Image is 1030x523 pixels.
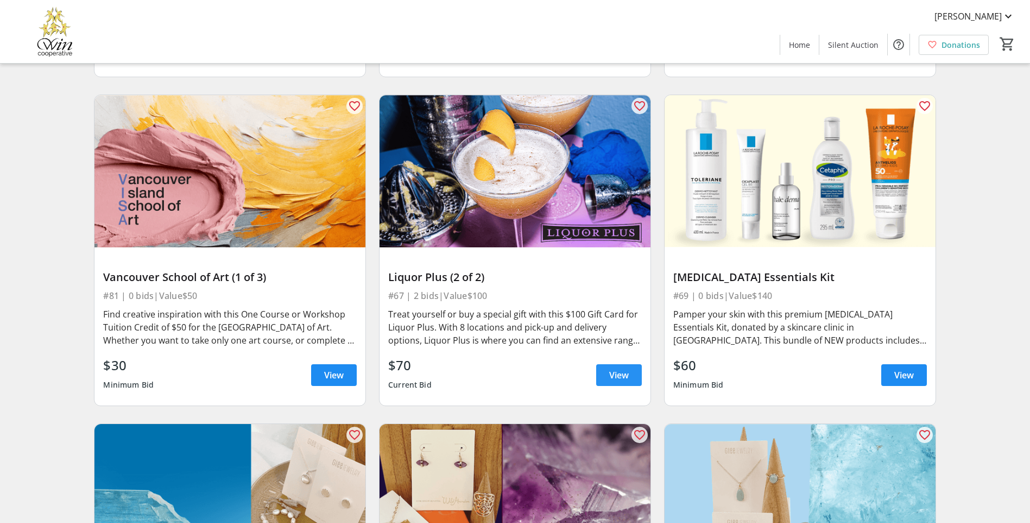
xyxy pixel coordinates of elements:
div: Current Bid [388,375,432,395]
div: Liquor Plus (2 of 2) [388,271,642,284]
div: $30 [103,356,154,375]
button: Help [888,34,909,55]
div: #67 | 2 bids | Value $100 [388,288,642,303]
mat-icon: favorite_outline [348,428,361,441]
div: #81 | 0 bids | Value $50 [103,288,357,303]
button: [PERSON_NAME] [926,8,1023,25]
a: View [881,364,927,386]
a: Donations [919,35,989,55]
span: View [324,369,344,382]
div: [MEDICAL_DATA] Essentials Kit [673,271,927,284]
div: Vancouver School of Art (1 of 3) [103,271,357,284]
div: Minimum Bid [103,375,154,395]
span: Home [789,39,810,51]
span: Donations [941,39,980,51]
div: #69 | 0 bids | Value $140 [673,288,927,303]
span: View [609,369,629,382]
span: View [894,369,914,382]
mat-icon: favorite_outline [633,99,646,113]
div: $60 [673,356,724,375]
span: Silent Auction [828,39,879,51]
a: Silent Auction [819,35,887,55]
img: Vancouver School of Art (1 of 3) [94,95,365,248]
img: Liquor Plus (2 of 2) [380,95,650,248]
button: Cart [997,34,1017,54]
div: Minimum Bid [673,375,724,395]
a: View [311,364,357,386]
div: $70 [388,356,432,375]
mat-icon: favorite_outline [918,99,931,113]
img: Victoria Women In Need Community Cooperative's Logo [7,4,103,59]
a: View [596,364,642,386]
a: Home [780,35,819,55]
mat-icon: favorite_outline [918,428,931,441]
div: Pamper your skin with this premium [MEDICAL_DATA] Essentials Kit, donated by a skincare clinic in... [673,308,927,347]
div: Find creative inspiration with this One Course or Workshop Tuition Credit of $50 for the [GEOGRAP... [103,308,357,347]
span: [PERSON_NAME] [934,10,1002,23]
div: Treat yourself or buy a special gift with this $100 Gift Card for Liquor Plus. With 8 locations a... [388,308,642,347]
mat-icon: favorite_outline [348,99,361,113]
img: Skin Care Essentials Kit [665,95,936,248]
mat-icon: favorite_outline [633,428,646,441]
